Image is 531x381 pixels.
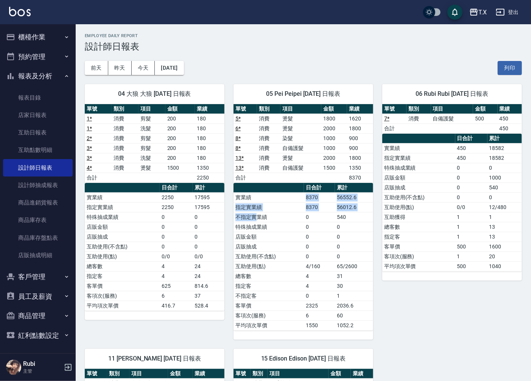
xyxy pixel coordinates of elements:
[321,143,347,153] td: 1000
[382,251,455,261] td: 客項次(服務)
[304,271,335,281] td: 4
[478,8,487,17] div: T.X
[234,301,304,311] td: 客單價
[168,369,193,379] th: 金額
[321,153,347,163] td: 2000
[139,104,165,114] th: 項目
[193,291,224,301] td: 37
[85,251,160,261] td: 互助使用(點)
[3,176,73,194] a: 設計師抽成報表
[335,261,373,271] td: 65/2600
[234,104,257,114] th: 單號
[94,90,215,98] span: 04 大狼 大狼 [DATE] 日報表
[3,124,73,141] a: 互助日報表
[3,47,73,67] button: 預約管理
[85,173,112,183] td: 合計
[85,212,160,222] td: 特殊抽成業績
[493,5,522,19] button: 登出
[195,123,224,133] td: 180
[347,143,373,153] td: 900
[257,143,280,153] td: 消費
[251,369,268,379] th: 類別
[382,173,455,183] td: 店販金額
[487,232,522,242] td: 13
[335,212,373,222] td: 540
[455,153,487,163] td: 450
[257,114,280,123] td: 消費
[112,143,139,153] td: 消費
[85,33,522,38] h2: Employee Daily Report
[487,134,522,144] th: 累計
[160,281,193,291] td: 625
[3,247,73,264] a: 店販抽成明細
[195,133,224,143] td: 180
[160,301,193,311] td: 416.7
[257,163,280,173] td: 消費
[3,27,73,47] button: 櫃檯作業
[139,133,165,143] td: 剪髮
[455,251,487,261] td: 1
[234,261,304,271] td: 互助使用(點)
[6,360,21,375] img: Person
[257,133,280,143] td: 消費
[382,222,455,232] td: 總客數
[85,192,160,202] td: 實業績
[304,320,335,330] td: 1550
[335,271,373,281] td: 31
[257,153,280,163] td: 消費
[85,104,112,114] th: 單號
[3,211,73,229] a: 商品庫存表
[382,104,406,114] th: 單號
[234,251,304,261] td: 互助使用(不含點)
[335,232,373,242] td: 0
[487,163,522,173] td: 0
[382,123,406,133] td: 合計
[455,202,487,212] td: 0/0
[85,222,160,232] td: 店販金額
[139,114,165,123] td: 剪髮
[160,183,193,193] th: 日合計
[195,153,224,163] td: 180
[195,163,224,173] td: 1350
[335,192,373,202] td: 56552.6
[85,232,160,242] td: 店販抽成
[234,311,304,320] td: 客項次(服務)
[85,271,160,281] td: 指定客
[193,222,224,232] td: 0
[3,106,73,124] a: 店家日報表
[473,104,497,114] th: 金額
[112,114,139,123] td: 消費
[9,7,31,16] img: Logo
[335,291,373,301] td: 1
[304,291,335,301] td: 0
[487,261,522,271] td: 1040
[165,143,195,153] td: 200
[487,192,522,202] td: 0
[304,232,335,242] td: 0
[382,202,455,212] td: 互助使用(點)
[155,61,184,75] button: [DATE]
[304,242,335,251] td: 0
[304,183,335,193] th: 日合計
[193,281,224,291] td: 814.6
[160,261,193,271] td: 4
[165,104,195,114] th: 金額
[391,90,513,98] span: 06 Rubi Rubi [DATE] 日報表
[304,261,335,271] td: 4/160
[193,183,224,193] th: 累計
[234,202,304,212] td: 指定實業績
[3,229,73,247] a: 商品庫存盤點表
[406,104,431,114] th: 類別
[455,232,487,242] td: 1
[160,212,193,222] td: 0
[160,251,193,261] td: 0/0
[351,369,373,379] th: 業績
[321,104,347,114] th: 金額
[487,183,522,192] td: 540
[335,301,373,311] td: 2036.6
[85,301,160,311] td: 平均項次單價
[498,104,522,114] th: 業績
[335,281,373,291] td: 30
[160,192,193,202] td: 2250
[498,61,522,75] button: 列印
